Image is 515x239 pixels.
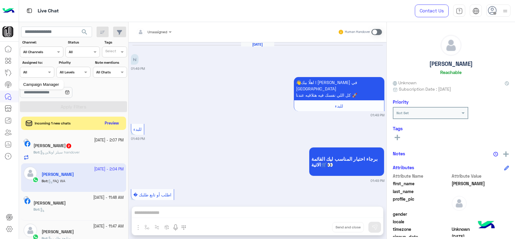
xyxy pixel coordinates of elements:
[452,173,509,179] span: Attribute Value
[393,126,509,131] h6: Tags
[102,119,122,128] button: Preview
[393,99,409,105] h6: Priority
[393,218,450,225] span: locale
[452,196,467,211] img: defaultAdmin.png
[393,180,450,187] span: first_name
[452,180,509,187] span: Ahmed
[399,86,451,92] span: Subscription Date : [DATE]
[503,151,509,157] img: add
[241,42,274,47] h6: [DATE]
[24,224,37,237] img: defaultAdmin.png
[104,40,126,45] label: Tags
[24,141,30,147] img: Facebook
[452,211,509,217] span: null
[393,196,450,210] span: profile_pic
[393,79,416,86] span: Unknown
[81,28,88,36] span: search
[452,226,509,232] span: Unknown
[148,30,167,34] span: Unassigned
[441,35,461,56] img: defaultAdmin.png
[131,66,145,71] small: 01:49 PM
[472,8,479,15] img: tab
[38,7,59,15] p: Live Chat
[393,188,450,195] span: last_name
[33,207,40,212] b: :
[33,150,40,154] b: :
[396,111,409,115] b: Not Set
[42,229,74,234] h5: Heba Elmahdy
[311,156,382,167] span: برجاء اختيار المناسب ليك القائمة الاتية🛒👀
[2,5,14,17] img: Logo
[24,196,29,202] img: picture
[66,144,71,148] span: 2
[393,151,405,156] h6: Notes
[370,113,384,118] small: 01:49 PM
[453,5,465,17] a: tab
[77,27,92,40] button: search
[370,178,384,183] small: 01:49 PM
[35,121,71,126] span: Incoming 1 new chats
[131,136,145,141] small: 01:49 PM
[415,5,449,17] a: Contact Us
[20,101,127,112] button: Apply Filters
[33,201,66,206] h5: سامي ابو كريم
[493,152,498,157] img: notes
[393,165,414,170] h6: Attributes
[133,127,141,132] span: للبدء
[393,173,450,179] span: Attribute Name
[393,226,450,232] span: timezone
[476,215,497,236] img: hulul-logo.png
[33,143,72,148] h5: Ahmed Adel
[440,69,462,75] h6: Reachable
[24,139,29,144] img: picture
[26,7,33,15] img: tab
[93,195,124,201] small: [DATE] - 11:48 AM
[95,60,126,65] label: Note mentions
[33,150,39,154] span: Bot
[456,8,463,15] img: tab
[452,218,509,225] span: null
[393,211,450,217] span: gender
[93,224,124,229] small: [DATE] - 11:47 AM
[22,60,53,65] label: Assigned to:
[133,192,171,197] span: � اطلب أو تابع طلبك
[335,103,343,108] span: للبدء
[33,207,39,212] span: Bot
[68,40,99,45] label: Status
[345,30,370,34] small: Human Handover
[19,80,64,89] div: Campaign Manager
[2,26,13,37] img: 102968075709091
[94,137,124,143] small: [DATE] - 2:07 PM
[104,48,116,55] div: Select
[59,60,90,65] label: Priority
[40,150,80,154] span: سيلز اونلاين handover
[429,60,473,67] h5: [PERSON_NAME]
[22,40,63,45] label: Channel:
[131,54,138,65] p: 6/10/2025, 1:49 PM
[294,77,384,100] p: 6/10/2025, 1:49 PM
[24,198,30,204] img: Facebook
[501,7,509,15] img: profile
[332,222,364,232] button: Send and close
